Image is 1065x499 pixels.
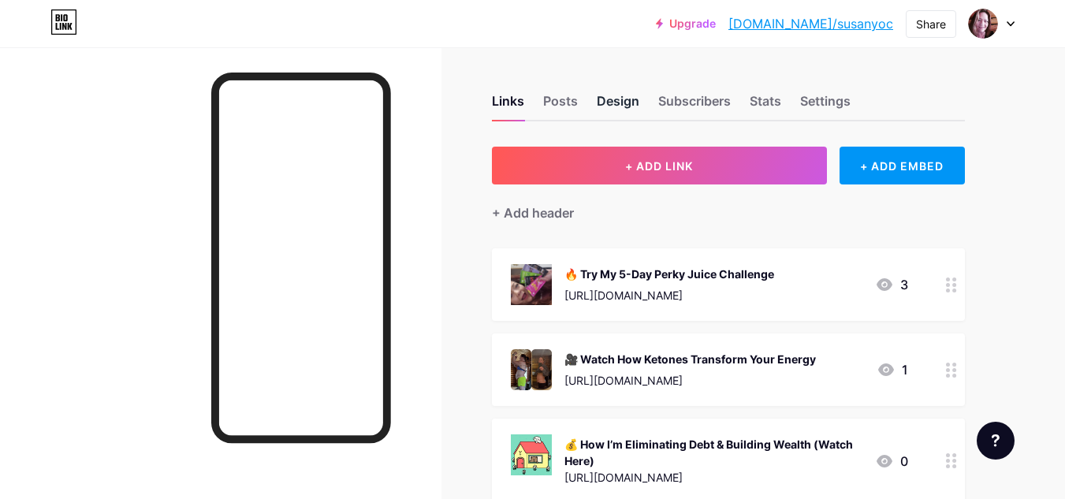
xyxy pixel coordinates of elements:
div: Design [597,91,639,120]
div: 3 [875,275,908,294]
span: + ADD LINK [625,159,693,173]
div: + ADD EMBED [840,147,965,184]
div: Links [492,91,524,120]
div: Settings [800,91,851,120]
div: Subscribers [658,91,731,120]
img: 🎥 Watch How Ketones Transform Your Energy [511,349,552,390]
div: 🎥 Watch How Ketones Transform Your Energy [564,351,816,367]
div: Posts [543,91,578,120]
a: Upgrade [656,17,716,30]
img: Susan Yockey [968,9,998,39]
div: 🔥 Try My 5-Day Perky Juice Challenge [564,266,774,282]
div: 1 [877,360,908,379]
div: [URL][DOMAIN_NAME] [564,469,862,486]
img: 🔥 Try My 5-Day Perky Juice Challenge [511,264,552,305]
div: [URL][DOMAIN_NAME] [564,372,816,389]
div: [URL][DOMAIN_NAME] [564,287,774,303]
div: Share [916,16,946,32]
div: 0 [875,452,908,471]
div: + Add header [492,203,574,222]
div: 💰 How I’m Eliminating Debt & Building Wealth (Watch Here) [564,436,862,469]
a: [DOMAIN_NAME]/susanyoc [728,14,893,33]
div: Stats [750,91,781,120]
button: + ADD LINK [492,147,827,184]
img: 💰 How I’m Eliminating Debt & Building Wealth (Watch Here) [511,434,552,475]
